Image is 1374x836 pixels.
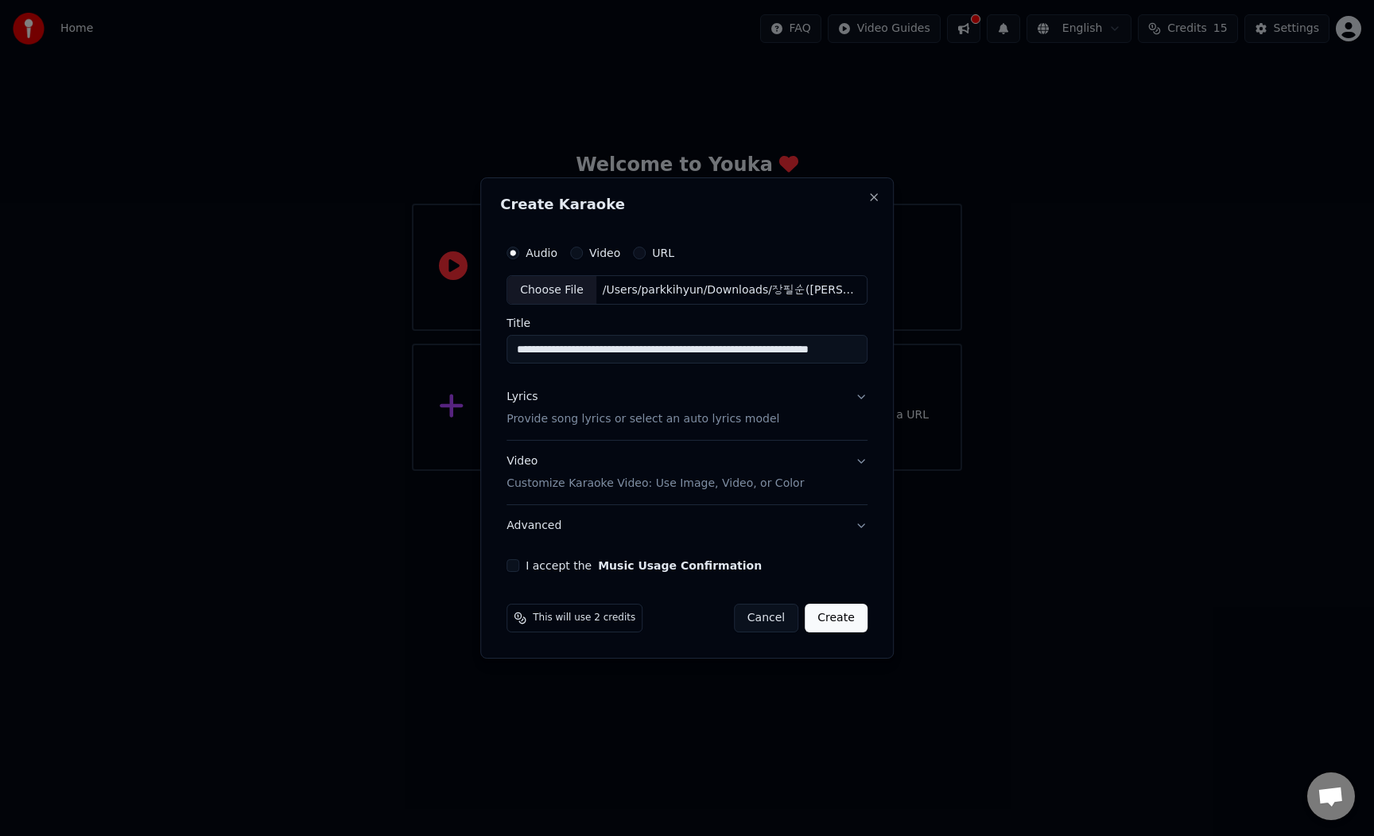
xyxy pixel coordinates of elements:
[533,612,635,624] span: This will use 2 credits
[652,247,674,259] label: URL
[734,604,798,632] button: Cancel
[526,560,762,571] label: I accept the
[507,412,779,428] p: Provide song lyrics or select an auto lyrics model
[507,476,804,492] p: Customize Karaoke Video: Use Image, Video, or Color
[805,604,867,632] button: Create
[500,197,874,212] h2: Create Karaoke
[507,454,804,492] div: Video
[598,560,762,571] button: I accept the
[507,377,867,441] button: LyricsProvide song lyrics or select an auto lyrics model
[507,318,867,329] label: Title
[507,505,867,546] button: Advanced
[507,441,867,505] button: VideoCustomize Karaoke Video: Use Image, Video, or Color
[526,247,557,259] label: Audio
[589,247,620,259] label: Video
[507,390,538,406] div: Lyrics
[596,282,867,298] div: /Users/parkkihyun/Downloads/장필순([PERSON_NAME]) - 제비꽃 [콘서트7080+] [DATE] 방송 (1).wav
[507,276,596,305] div: Choose File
